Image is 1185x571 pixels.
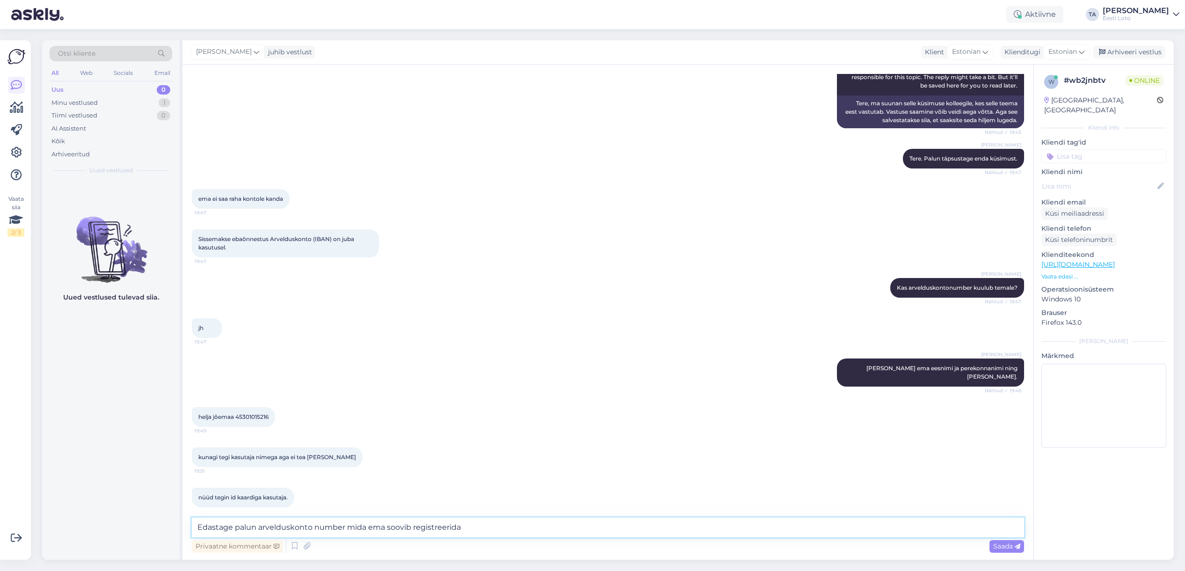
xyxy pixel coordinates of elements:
[51,98,98,108] div: Minu vestlused
[198,454,356,461] span: kunagi tegi kasutaja nimega aga ei tea [PERSON_NAME]
[1044,95,1157,115] div: [GEOGRAPHIC_DATA], [GEOGRAPHIC_DATA]
[51,150,90,159] div: Arhiveeritud
[1041,234,1117,246] div: Küsi telefoninumbrit
[1093,46,1165,59] div: Arhiveeri vestlus
[851,65,1019,89] span: Hello, I am routing this question to the colleague who is responsible for this topic. The reply m...
[42,200,180,284] img: No chats
[192,518,1024,537] textarea: Edastage palun arvelduskonto number mida ema soovib registreerida
[1041,272,1166,281] p: Vaata edasi ...
[198,494,288,501] span: nüüd tegin id kaardiga kasutaja.
[909,155,1018,162] span: Tere. Palun täpsustage enda küsimust.
[1103,7,1179,22] a: [PERSON_NAME]Eesti Loto
[51,137,65,146] div: Kõik
[51,124,86,133] div: AI Assistent
[1041,124,1166,132] div: Kliendi info
[198,413,269,420] span: helja jõemaa 45301015216
[1126,75,1163,86] span: Online
[198,324,204,331] span: jh
[1042,181,1156,191] input: Lisa nimi
[1041,260,1115,269] a: [URL][DOMAIN_NAME]
[51,111,97,120] div: Tiimi vestlused
[58,49,95,59] span: Otsi kliente
[195,209,230,216] span: 19:47
[1041,250,1166,260] p: Klienditeekond
[1041,337,1166,345] div: [PERSON_NAME]
[198,195,283,202] span: ema ei saa raha kontole kanda
[1041,351,1166,361] p: Märkmed
[981,271,1021,278] span: [PERSON_NAME]
[89,166,133,175] span: Uued vestlused
[198,235,356,251] span: Sissemakse ebaõnnestus Arvelduskonto (IBAN) on juba kasutusel.
[50,67,60,79] div: All
[1006,6,1063,23] div: Aktiivne
[1041,138,1166,147] p: Kliendi tag'id
[51,85,64,95] div: Uus
[7,48,25,66] img: Askly Logo
[7,195,24,237] div: Vaata siia
[264,47,312,57] div: juhib vestlust
[1041,294,1166,304] p: Windows 10
[112,67,135,79] div: Socials
[196,47,252,57] span: [PERSON_NAME]
[897,284,1018,291] span: Kas arvelduskontonumber kuulub temale?
[1064,75,1126,86] div: # wb2jnbtv
[866,365,1019,380] span: [PERSON_NAME] ema eesnimi ja perekonnanimi ning [PERSON_NAME].
[1041,318,1166,328] p: Firefox 143.0
[195,468,230,475] span: 19:51
[1041,285,1166,294] p: Operatsioonisüsteem
[195,427,230,434] span: 19:49
[837,95,1024,128] div: Tere, ma suunan selle küsimuse kolleegile, kes selle teema eest vastutab. Vastuse saamine võib ve...
[993,542,1020,550] span: Saada
[192,540,283,553] div: Privaatne kommentaar
[195,508,230,515] span: 19:52
[1048,78,1054,85] span: w
[195,258,230,265] span: 19:47
[985,298,1021,305] span: Nähtud ✓ 19:47
[153,67,172,79] div: Email
[1041,167,1166,177] p: Kliendi nimi
[1041,149,1166,163] input: Lisa tag
[1041,308,1166,318] p: Brauser
[985,129,1021,136] span: Nähtud ✓ 19:45
[952,47,981,57] span: Estonian
[981,351,1021,358] span: [PERSON_NAME]
[1103,15,1169,22] div: Eesti Loto
[985,387,1021,394] span: Nähtud ✓ 19:48
[1041,224,1166,234] p: Kliendi telefon
[1041,207,1108,220] div: Küsi meiliaadressi
[921,47,944,57] div: Klient
[7,228,24,237] div: 2 / 3
[1001,47,1040,57] div: Klienditugi
[157,111,170,120] div: 0
[1048,47,1077,57] span: Estonian
[159,98,170,108] div: 1
[981,141,1021,148] span: [PERSON_NAME]
[1041,198,1166,207] p: Kliendi email
[157,85,170,95] div: 0
[78,67,95,79] div: Web
[985,169,1021,176] span: Nähtud ✓ 19:47
[1086,8,1099,21] div: TA
[195,338,230,345] span: 19:47
[1103,7,1169,15] div: [PERSON_NAME]
[63,293,159,302] p: Uued vestlused tulevad siia.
